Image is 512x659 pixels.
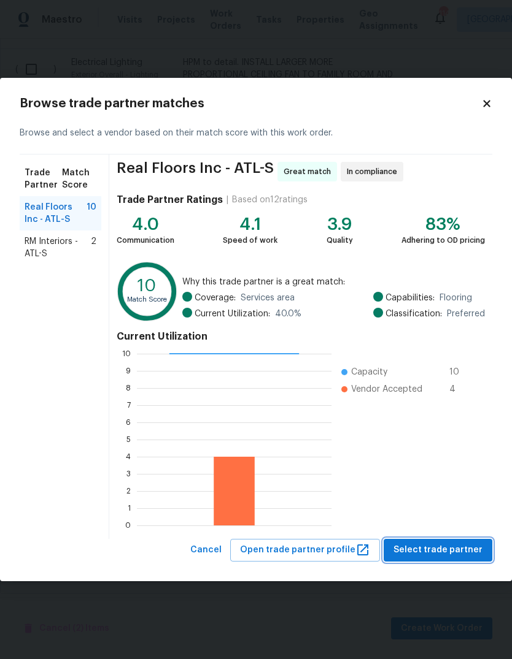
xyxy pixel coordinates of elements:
[126,470,131,478] text: 3
[241,292,295,304] span: Services area
[230,539,380,562] button: Open trade partner profile
[126,436,131,443] text: 5
[125,522,131,529] text: 0
[449,366,469,378] span: 10
[91,235,96,260] span: 2
[190,543,222,558] span: Cancel
[185,539,227,562] button: Cancel
[117,218,174,230] div: 4.0
[126,487,131,495] text: 2
[401,234,485,246] div: Adhering to OD pricing
[394,543,483,558] span: Select trade partner
[275,308,301,320] span: 40.0 %
[138,278,156,295] text: 10
[440,292,472,304] span: Flooring
[117,330,485,343] h4: Current Utilization
[240,543,370,558] span: Open trade partner profile
[449,383,469,395] span: 4
[126,419,131,426] text: 6
[195,292,236,304] span: Coverage:
[126,453,131,460] text: 4
[284,166,336,178] span: Great match
[25,201,87,226] span: Real Floors Inc - ATL-S
[327,218,353,230] div: 3.9
[128,505,131,512] text: 1
[351,366,387,378] span: Capacity
[232,194,308,206] div: Based on 12 ratings
[223,234,277,246] div: Speed of work
[351,383,422,395] span: Vendor Accepted
[223,194,232,206] div: |
[20,112,492,154] div: Browse and select a vendor based on their match score with this work order.
[126,367,131,375] text: 9
[347,166,402,178] span: In compliance
[117,162,274,181] span: Real Floors Inc - ATL-S
[20,97,481,110] h2: Browse trade partner matches
[122,350,131,357] text: 10
[87,201,96,226] span: 10
[25,167,62,191] span: Trade Partner
[62,167,96,191] span: Match Score
[447,308,485,320] span: Preferred
[117,234,174,246] div: Communication
[327,234,353,246] div: Quality
[117,194,223,206] h4: Trade Partner Ratings
[401,218,485,230] div: 83%
[386,308,442,320] span: Classification:
[182,276,485,288] span: Why this trade partner is a great match:
[127,402,131,409] text: 7
[127,296,167,303] text: Match Score
[386,292,435,304] span: Capabilities:
[126,384,131,392] text: 8
[223,218,277,230] div: 4.1
[384,539,492,562] button: Select trade partner
[25,235,91,260] span: RM Interiors - ATL-S
[195,308,270,320] span: Current Utilization:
